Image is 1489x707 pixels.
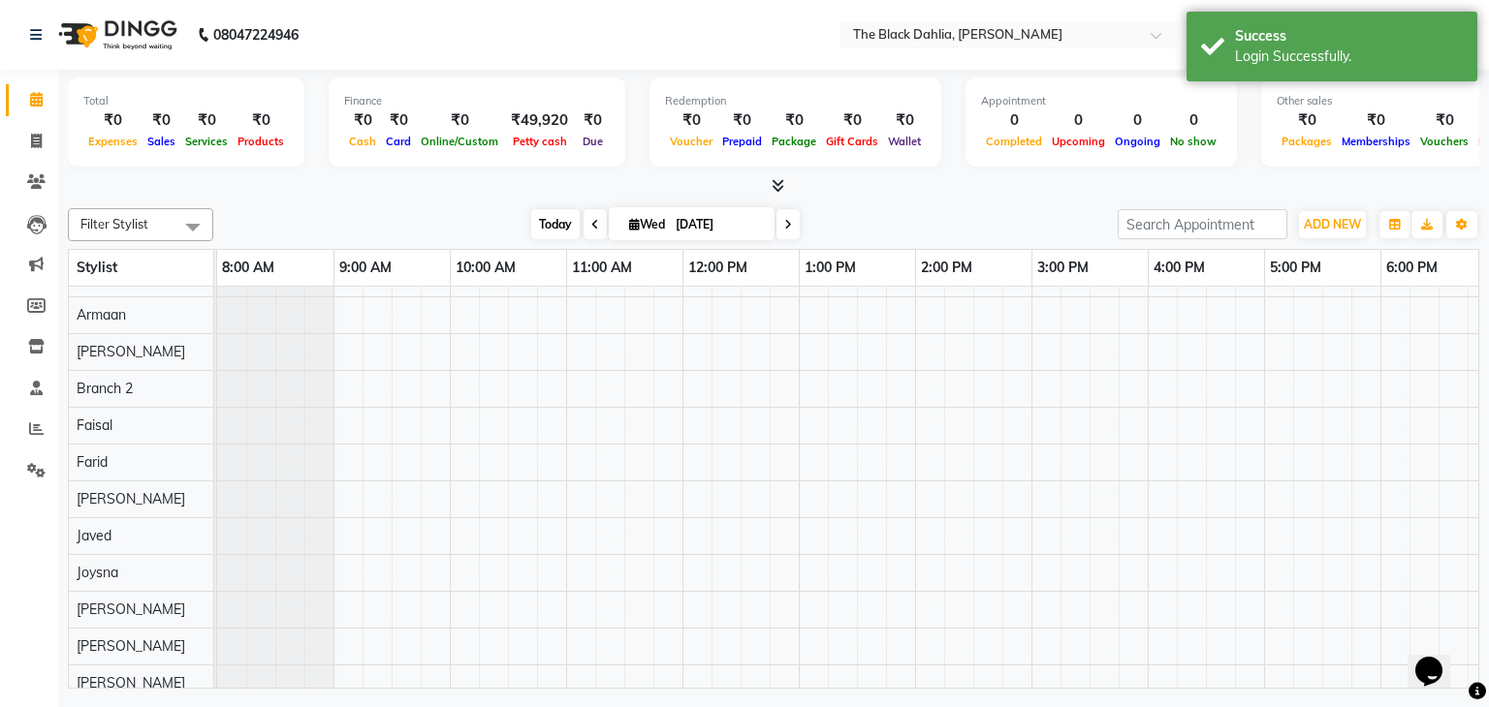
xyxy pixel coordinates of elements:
span: Online/Custom [416,135,503,148]
span: Expenses [83,135,143,148]
span: Packages [1277,135,1337,148]
span: [PERSON_NAME] [77,490,185,507]
b: 08047224946 [213,8,299,62]
span: [PERSON_NAME] [77,343,185,360]
a: 9:00 AM [334,254,396,282]
span: Filter Stylist [80,216,148,231]
div: ₹0 [416,109,503,132]
div: ₹0 [883,109,926,132]
div: 0 [1047,109,1110,132]
input: Search Appointment [1118,209,1287,239]
a: 8:00 AM [217,254,279,282]
span: Sales [143,135,180,148]
span: [PERSON_NAME] [77,674,185,692]
span: Farid [77,453,108,471]
span: Javed [77,527,111,544]
span: Stylist [77,259,117,276]
span: Completed [981,135,1047,148]
div: ₹0 [143,109,180,132]
div: 0 [981,109,1047,132]
div: 0 [1110,109,1165,132]
div: 0 [1165,109,1221,132]
span: No show [1165,135,1221,148]
span: [PERSON_NAME] [77,637,185,655]
div: ₹0 [717,109,767,132]
div: Login Successfully. [1235,46,1463,67]
div: Appointment [981,93,1221,109]
div: ₹0 [180,109,233,132]
span: Prepaid [717,135,767,148]
div: ₹0 [83,109,143,132]
div: Total [83,93,289,109]
div: ₹0 [665,109,717,132]
span: Branch 2 [77,380,133,397]
a: 2:00 PM [916,254,977,282]
span: Wallet [883,135,926,148]
span: Upcoming [1047,135,1110,148]
span: Wed [624,217,670,231]
span: Vouchers [1415,135,1473,148]
iframe: chat widget [1408,630,1470,688]
a: 1:00 PM [800,254,861,282]
img: logo [49,8,182,62]
div: ₹0 [576,109,610,132]
div: ₹0 [381,109,416,132]
span: Products [233,135,289,148]
div: ₹49,920 [503,109,576,132]
div: ₹0 [821,109,883,132]
span: Due [578,135,608,148]
a: 11:00 AM [567,254,637,282]
span: [PERSON_NAME] [77,600,185,618]
span: Cash [344,135,381,148]
div: ₹0 [767,109,821,132]
a: 12:00 PM [683,254,752,282]
span: Faisal [77,416,112,434]
a: 4:00 PM [1149,254,1210,282]
a: 10:00 AM [451,254,521,282]
span: Petty cash [508,135,572,148]
span: Today [531,209,580,239]
span: Ongoing [1110,135,1165,148]
a: 3:00 PM [1032,254,1093,282]
span: Card [381,135,416,148]
div: Redemption [665,93,926,109]
div: ₹0 [1337,109,1415,132]
span: Voucher [665,135,717,148]
span: ADD NEW [1304,217,1361,231]
div: ₹0 [233,109,289,132]
span: Memberships [1337,135,1415,148]
a: 5:00 PM [1265,254,1326,282]
div: ₹0 [1415,109,1473,132]
div: ₹0 [1277,109,1337,132]
span: Services [180,135,233,148]
span: Gift Cards [821,135,883,148]
button: ADD NEW [1299,211,1366,238]
span: Joysna [77,564,118,581]
a: 6:00 PM [1381,254,1442,282]
div: Finance [344,93,610,109]
span: Armaan [77,306,126,323]
div: Success [1235,26,1463,46]
input: 2025-09-03 [670,210,767,239]
span: Package [767,135,821,148]
div: ₹0 [344,109,381,132]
